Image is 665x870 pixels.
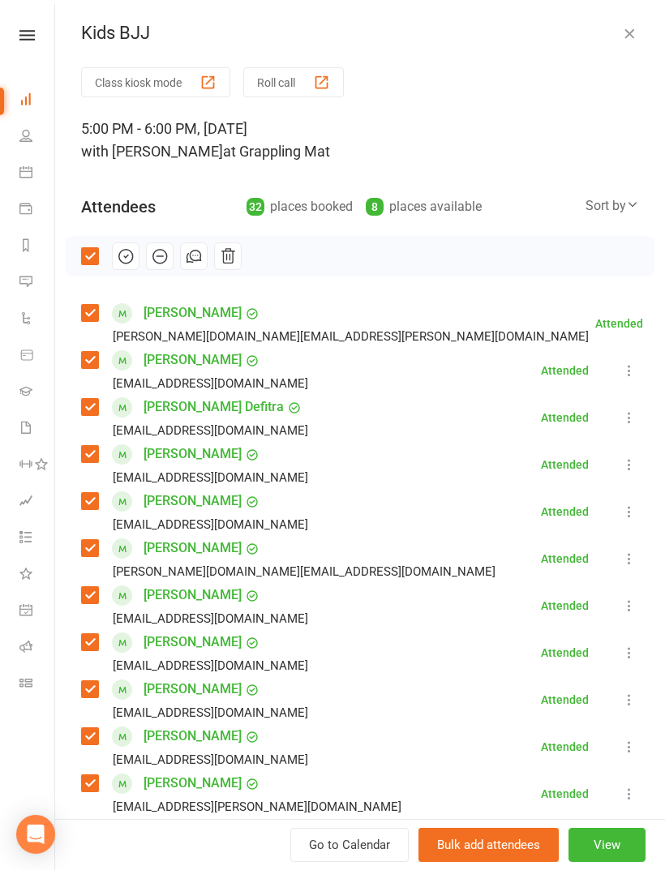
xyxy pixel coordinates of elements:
a: [PERSON_NAME] [144,488,242,514]
a: Product Sales [19,338,56,375]
div: [EMAIL_ADDRESS][DOMAIN_NAME] [113,608,308,629]
div: [EMAIL_ADDRESS][DOMAIN_NAME] [113,702,308,723]
a: [PERSON_NAME] [144,817,242,843]
a: What's New [19,557,56,594]
div: Open Intercom Messenger [16,815,55,854]
div: [EMAIL_ADDRESS][DOMAIN_NAME] [113,467,308,488]
a: [PERSON_NAME] [144,770,242,796]
a: [PERSON_NAME] [144,300,242,326]
div: Attended [541,553,589,564]
div: [EMAIL_ADDRESS][DOMAIN_NAME] [113,514,308,535]
div: Attended [541,365,589,376]
span: at Grappling Mat [223,143,330,160]
div: Attended [595,318,643,329]
a: Dashboard [19,83,56,119]
div: Attended [541,741,589,752]
div: [EMAIL_ADDRESS][DOMAIN_NAME] [113,373,308,394]
div: places available [366,195,482,218]
div: Attended [541,506,589,517]
div: Kids BJJ [55,23,665,44]
div: [EMAIL_ADDRESS][DOMAIN_NAME] [113,420,308,441]
div: Attended [541,600,589,611]
a: [PERSON_NAME] [144,723,242,749]
div: [PERSON_NAME][DOMAIN_NAME][EMAIL_ADDRESS][DOMAIN_NAME] [113,561,496,582]
a: Calendar [19,156,56,192]
span: with [PERSON_NAME] [81,143,223,160]
a: People [19,119,56,156]
button: View [568,828,646,862]
div: [EMAIL_ADDRESS][DOMAIN_NAME] [113,749,308,770]
a: General attendance kiosk mode [19,594,56,630]
a: Reports [19,229,56,265]
div: Attended [541,694,589,705]
div: 5:00 PM - 6:00 PM, [DATE] [81,118,639,163]
a: [PERSON_NAME] [144,441,242,467]
div: Attended [541,459,589,470]
button: Roll call [243,67,344,97]
div: 32 [247,198,264,216]
a: Go to Calendar [290,828,409,862]
div: 8 [366,198,384,216]
a: [PERSON_NAME] [144,535,242,561]
div: Attended [541,647,589,658]
a: [PERSON_NAME] Defitra [144,394,284,420]
div: places booked [247,195,353,218]
div: Sort by [586,195,639,216]
a: [PERSON_NAME] [144,629,242,655]
a: [PERSON_NAME] [144,676,242,702]
div: Attended [541,412,589,423]
button: Class kiosk mode [81,67,230,97]
a: [PERSON_NAME] [144,347,242,373]
div: [EMAIL_ADDRESS][DOMAIN_NAME] [113,655,308,676]
div: Attended [541,788,589,799]
div: Attendees [81,195,156,218]
a: Payments [19,192,56,229]
a: Assessments [19,484,56,521]
div: [EMAIL_ADDRESS][PERSON_NAME][DOMAIN_NAME] [113,796,401,817]
button: Bulk add attendees [418,828,559,862]
a: Roll call kiosk mode [19,630,56,666]
a: [PERSON_NAME] [144,582,242,608]
div: [PERSON_NAME][DOMAIN_NAME][EMAIL_ADDRESS][PERSON_NAME][DOMAIN_NAME] [113,326,589,347]
a: Class kiosk mode [19,666,56,703]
